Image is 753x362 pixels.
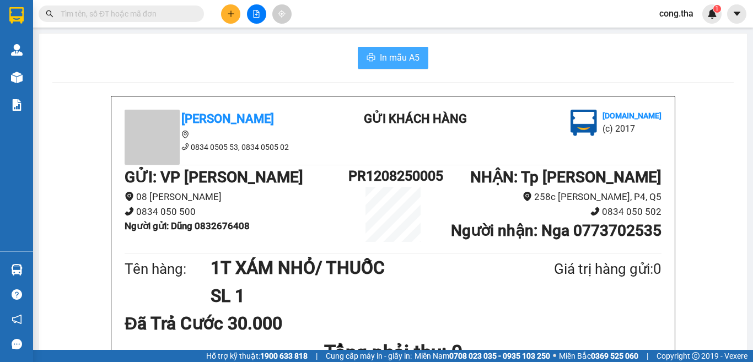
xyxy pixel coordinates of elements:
b: [PERSON_NAME] [14,71,62,123]
span: | [647,350,648,362]
b: [DOMAIN_NAME] [93,42,152,51]
span: environment [181,131,189,138]
img: logo-vxr [9,7,24,24]
b: Người gửi : Dũng 0832676408 [125,220,250,231]
span: | [316,350,318,362]
span: Cung cấp máy in - giấy in: [326,350,412,362]
span: plus [227,10,235,18]
b: [PERSON_NAME] [181,112,274,126]
span: environment [523,192,532,201]
button: caret-down [727,4,746,24]
strong: 0369 525 060 [591,352,638,360]
button: plus [221,4,240,24]
span: environment [125,192,134,201]
b: GỬI : VP [PERSON_NAME] [125,168,303,186]
sup: 1 [713,5,721,13]
li: (c) 2017 [93,52,152,66]
span: In mẫu A5 [380,51,419,64]
img: logo.jpg [120,14,146,40]
span: Hỗ trợ kỹ thuật: [206,350,308,362]
b: Người nhận : Nga 0773702535 [451,221,661,240]
li: 0834 050 500 [125,204,348,219]
li: 258c [PERSON_NAME], P4, Q5 [438,190,661,204]
b: [DOMAIN_NAME] [603,111,661,120]
b: NHẬN : Tp [PERSON_NAME] [470,168,661,186]
span: caret-down [732,9,742,19]
strong: 1900 633 818 [260,352,308,360]
b: Gửi khách hàng [68,16,109,68]
div: Giá trị hàng gửi: 0 [501,258,661,280]
li: 08 [PERSON_NAME] [125,190,348,204]
img: icon-new-feature [707,9,717,19]
span: phone [181,143,189,150]
span: search [46,10,53,18]
strong: 0708 023 035 - 0935 103 250 [449,352,550,360]
div: Đã Trả Cước 30.000 [125,310,302,337]
span: file-add [252,10,260,18]
span: printer [367,53,375,63]
h1: PR1208250005 [348,165,438,187]
span: ⚪️ [553,354,556,358]
li: (c) 2017 [603,122,661,136]
span: notification [12,314,22,325]
span: copyright [692,352,700,360]
button: printerIn mẫu A5 [358,47,428,69]
span: 1 [715,5,719,13]
span: message [12,339,22,349]
button: file-add [247,4,266,24]
span: question-circle [12,289,22,300]
span: Miền Bắc [559,350,638,362]
img: warehouse-icon [11,44,23,56]
img: logo.jpg [571,110,597,136]
div: Tên hàng: [125,258,211,280]
h1: 1T XÁM NHỎ/ THUỐC [211,254,501,282]
span: phone [590,207,600,216]
img: warehouse-icon [11,264,23,275]
span: cong.tha [650,7,702,20]
li: 0834 050 502 [438,204,661,219]
span: Miền Nam [415,350,550,362]
button: aim [272,4,292,24]
span: aim [278,10,286,18]
img: warehouse-icon [11,72,23,83]
img: solution-icon [11,99,23,111]
li: 0834 0505 53, 0834 0505 02 [125,141,323,153]
span: phone [125,207,134,216]
h1: SL 1 [211,282,501,310]
b: Gửi khách hàng [364,112,467,126]
input: Tìm tên, số ĐT hoặc mã đơn [61,8,191,20]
